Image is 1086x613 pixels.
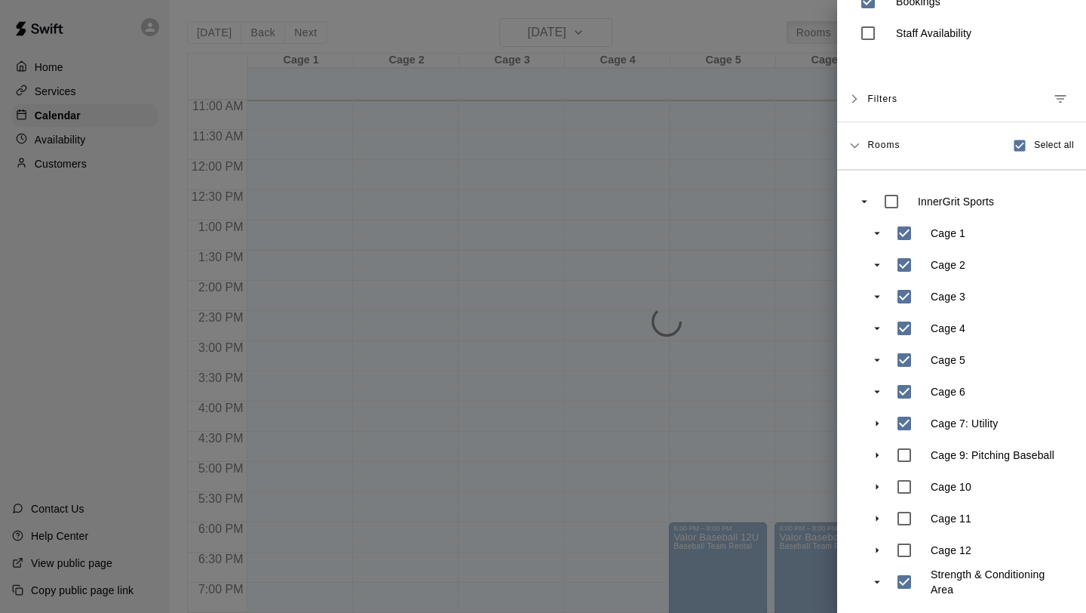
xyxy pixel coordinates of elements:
[931,511,971,526] p: Cage 11
[931,257,965,273] p: Cage 2
[931,226,965,241] p: Cage 1
[931,567,1065,597] p: Strength & Conditioning Area
[918,194,994,209] p: InnerGrit Sports
[931,321,965,336] p: Cage 4
[867,138,900,150] span: Rooms
[931,384,965,399] p: Cage 6
[931,479,971,494] p: Cage 10
[931,353,965,368] p: Cage 5
[931,543,971,558] p: Cage 12
[837,76,1086,122] div: FiltersManage filters
[931,416,998,431] p: Cage 7: Utility
[931,289,965,304] p: Cage 3
[837,122,1086,170] div: RoomsSelect all
[852,186,1071,598] ul: swift facility view
[896,26,971,41] p: Staff Availability
[867,85,897,112] span: Filters
[1034,138,1074,153] span: Select all
[931,448,1054,463] p: Cage 9: Pitching Baseball
[1047,85,1074,112] button: Manage filters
